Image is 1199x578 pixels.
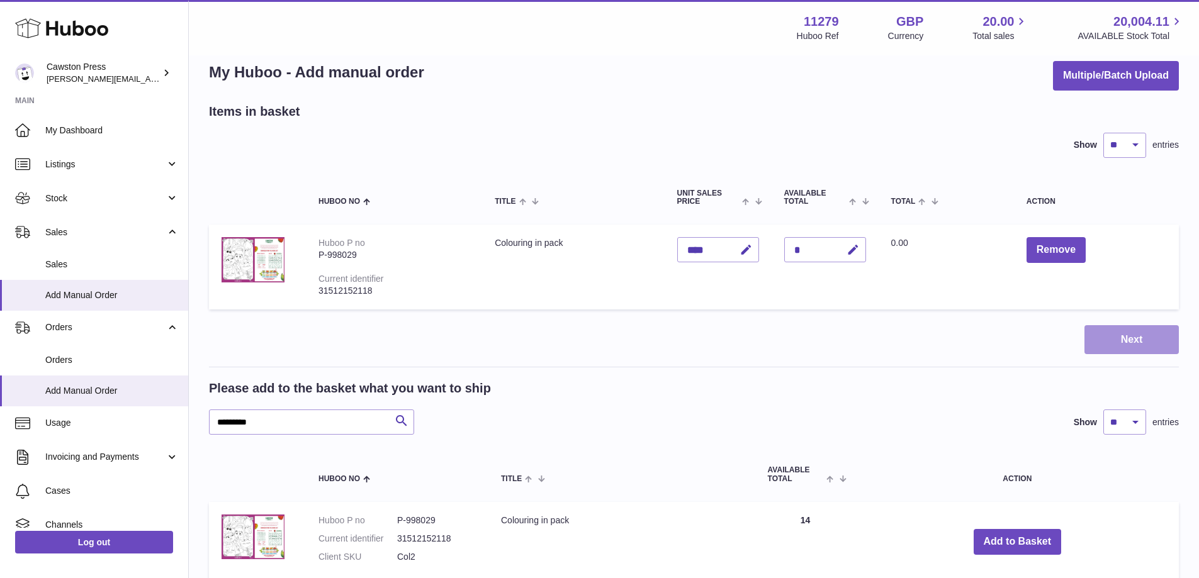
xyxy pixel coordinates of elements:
[45,125,179,136] span: My Dashboard
[888,30,924,42] div: Currency
[1074,139,1097,151] label: Show
[1053,61,1179,91] button: Multiple/Batch Upload
[891,197,916,206] span: Total
[47,74,320,84] span: [PERSON_NAME][EMAIL_ADDRESS][PERSON_NAME][DOMAIN_NAME]
[495,197,515,206] span: Title
[804,13,839,30] strong: 11279
[222,237,284,282] img: Colouring in pack
[318,274,384,284] div: Current identifier
[1084,325,1179,355] button: Next
[318,197,360,206] span: Huboo no
[45,354,179,366] span: Orders
[896,13,923,30] strong: GBP
[397,533,476,545] dd: 31512152118
[318,533,397,545] dt: Current identifier
[222,514,284,560] img: Colouring in pack
[1074,416,1097,428] label: Show
[318,249,470,261] div: P-998029
[797,30,839,42] div: Huboo Ref
[318,238,365,248] div: Huboo P no
[768,466,824,482] span: AVAILABLE Total
[1078,30,1184,42] span: AVAILABLE Stock Total
[209,103,300,120] h2: Items in basket
[45,451,166,463] span: Invoicing and Payments
[397,551,476,563] dd: Col2
[318,514,397,526] dt: Huboo P no
[397,514,476,526] dd: P-998029
[209,380,491,397] h2: Please add to the basket what you want to ship
[482,225,664,309] td: Colouring in pack
[1027,197,1166,206] div: Action
[982,13,1014,30] span: 20.00
[1027,237,1086,263] button: Remove
[784,189,847,206] span: AVAILABLE Total
[45,321,166,333] span: Orders
[47,61,160,85] div: Cawston Press
[45,226,166,238] span: Sales
[974,529,1062,555] button: Add to Basket
[318,285,470,297] div: 31512152118
[1152,416,1179,428] span: entries
[45,417,179,429] span: Usage
[45,158,166,170] span: Listings
[209,62,424,82] h1: My Huboo - Add manual order
[677,189,740,206] span: Unit Sales Price
[501,475,522,483] span: Title
[891,238,908,248] span: 0.00
[45,192,166,204] span: Stock
[1078,13,1184,42] a: 20,004.11 AVAILABLE Stock Total
[45,519,179,531] span: Channels
[45,485,179,497] span: Cases
[45,385,179,397] span: Add Manual Order
[318,475,360,483] span: Huboo no
[45,289,179,301] span: Add Manual Order
[15,531,173,553] a: Log out
[972,13,1028,42] a: 20.00 Total sales
[856,453,1179,495] th: Action
[972,30,1028,42] span: Total sales
[15,64,34,82] img: thomas.carson@cawstonpress.com
[318,551,397,563] dt: Client SKU
[45,258,179,270] span: Sales
[1113,13,1169,30] span: 20,004.11
[1152,139,1179,151] span: entries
